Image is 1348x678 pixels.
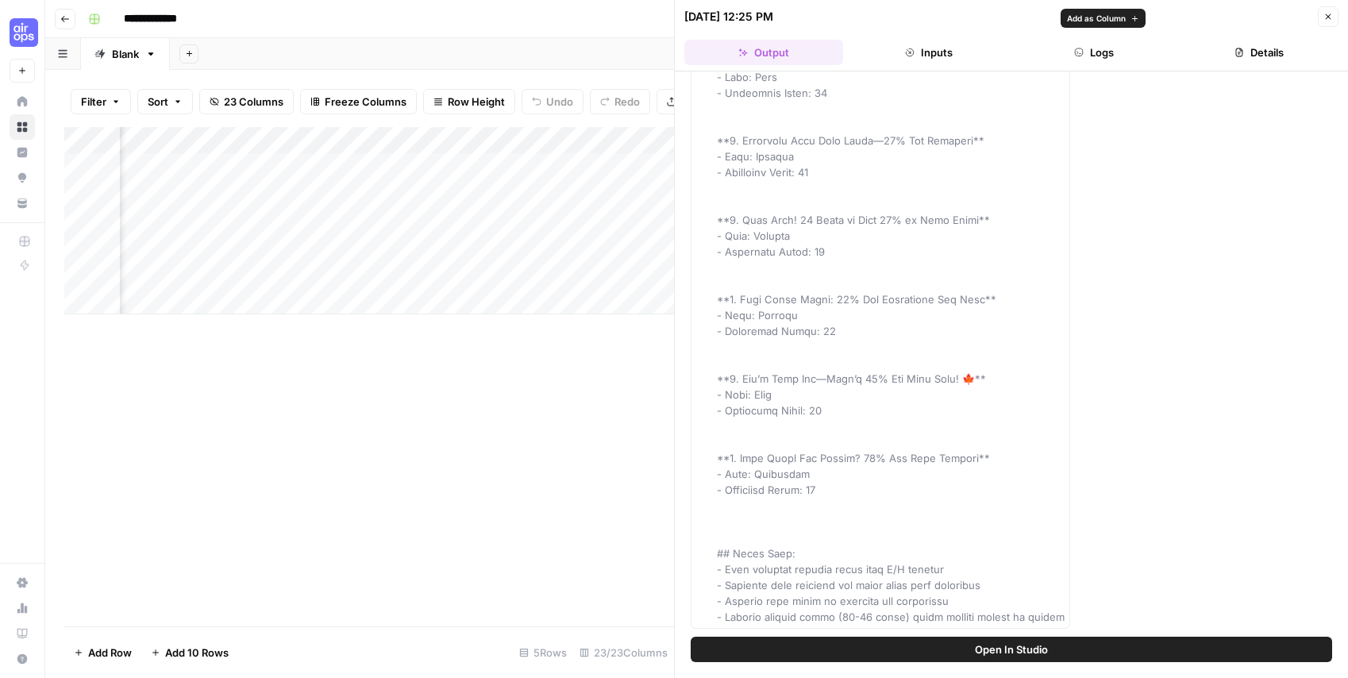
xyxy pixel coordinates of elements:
[573,640,674,665] div: 23/23 Columns
[684,9,773,25] div: [DATE] 12:25 PM
[137,89,193,114] button: Sort
[10,165,35,191] a: Opportunities
[10,13,35,52] button: Workspace: September Cohort
[10,114,35,140] a: Browse
[522,89,583,114] button: Undo
[1180,40,1338,65] button: Details
[325,94,406,110] span: Freeze Columns
[81,38,170,70] a: Blank
[64,640,141,665] button: Add Row
[224,94,283,110] span: 23 Columns
[88,645,132,661] span: Add Row
[10,191,35,216] a: Your Data
[71,89,131,114] button: Filter
[10,89,35,114] a: Home
[10,621,35,646] a: Learning Hub
[81,94,106,110] span: Filter
[112,46,139,62] div: Blank
[1015,40,1173,65] button: Logs
[199,89,294,114] button: 23 Columns
[165,645,229,661] span: Add 10 Rows
[590,89,650,114] button: Redo
[614,94,640,110] span: Redo
[684,40,843,65] button: Output
[141,640,238,665] button: Add 10 Rows
[423,89,515,114] button: Row Height
[148,94,168,110] span: Sort
[546,94,573,110] span: Undo
[849,40,1008,65] button: Inputs
[10,570,35,595] a: Settings
[10,646,35,672] button: Help + Support
[10,18,38,47] img: September Cohort Logo
[513,640,573,665] div: 5 Rows
[448,94,505,110] span: Row Height
[691,637,1332,662] button: Open In Studio
[10,595,35,621] a: Usage
[300,89,417,114] button: Freeze Columns
[975,641,1048,657] span: Open In Studio
[10,140,35,165] a: Insights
